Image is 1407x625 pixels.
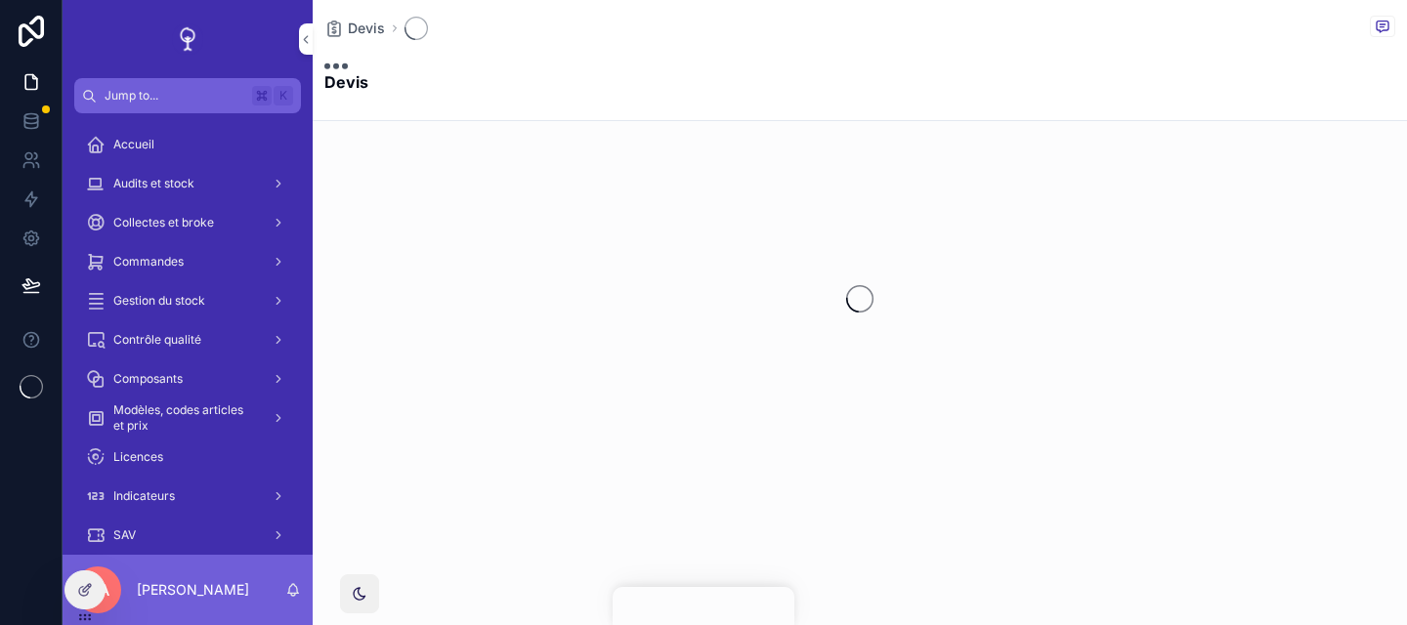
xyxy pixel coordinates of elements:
[113,137,154,152] span: Accueil
[113,402,256,434] span: Modèles, codes articles et prix
[113,176,194,191] span: Audits et stock
[276,88,291,104] span: K
[74,479,301,514] a: Indicateurs
[113,215,214,230] span: Collectes et broke
[74,400,301,436] a: Modèles, codes articles et prix
[113,254,184,270] span: Commandes
[113,371,183,387] span: Composants
[74,322,301,357] a: Contrôle qualité
[74,361,301,396] a: Composants
[113,449,163,465] span: Licences
[74,439,301,475] a: Licences
[74,127,301,162] a: Accueil
[113,332,201,348] span: Contrôle qualité
[324,71,368,93] h2: Devis
[324,19,385,38] a: Devis
[113,488,175,504] span: Indicateurs
[74,518,301,553] a: SAV
[74,283,301,318] a: Gestion du stock
[348,19,385,38] span: Devis
[74,244,301,279] a: Commandes
[105,88,244,104] span: Jump to...
[74,166,301,201] a: Audits et stock
[172,23,203,55] img: App logo
[137,580,249,600] p: [PERSON_NAME]
[63,113,313,555] div: scrollable content
[74,78,301,113] button: Jump to...K
[113,527,136,543] span: SAV
[113,293,205,309] span: Gestion du stock
[74,205,301,240] a: Collectes et broke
